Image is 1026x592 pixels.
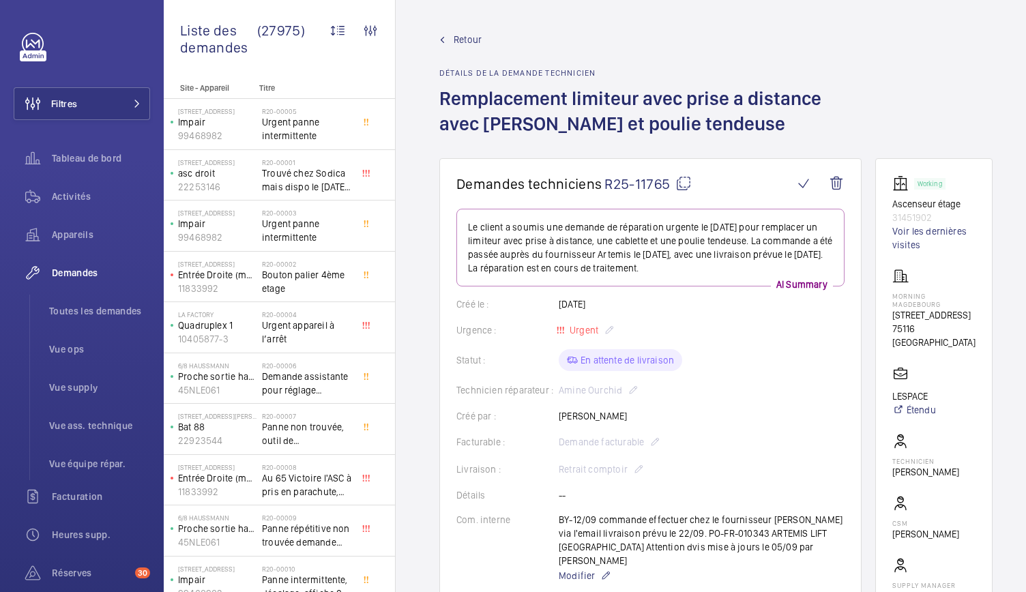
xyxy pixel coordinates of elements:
[52,266,150,280] span: Demandes
[178,332,256,346] p: 10405877-3
[918,181,942,186] p: Working
[892,581,976,589] p: Supply manager
[892,197,976,211] p: Ascenseur étage
[604,175,692,192] span: R25-11765
[178,115,256,129] p: Impair
[49,457,150,471] span: Vue équipe répar.
[892,224,976,252] a: Voir les dernières visites
[178,463,256,471] p: [STREET_ADDRESS]
[52,190,150,203] span: Activités
[52,528,150,542] span: Heures supp.
[771,278,833,291] p: AI Summary
[180,22,257,56] span: Liste des demandes
[262,420,352,447] span: Panne non trouvée, outil de déverouillouge impératif pour le diagnostic
[262,565,352,573] h2: R20-00010
[52,228,150,241] span: Appareils
[178,434,256,447] p: 22923544
[52,151,150,165] span: Tableau de bord
[178,514,256,522] p: 6/8 Haussmann
[468,220,833,275] p: Le client a soumis une demande de réparation urgente le [DATE] pour remplacer un limiteur avec pr...
[135,567,150,578] span: 30
[178,282,256,295] p: 11833992
[454,33,482,46] span: Retour
[178,209,256,217] p: [STREET_ADDRESS]
[262,107,352,115] h2: R20-00005
[892,465,959,479] p: [PERSON_NAME]
[262,522,352,549] span: Panne répétitive non trouvée demande assistance expert technique
[262,115,352,143] span: Urgent panne intermittente
[178,260,256,268] p: [STREET_ADDRESS]
[892,527,959,541] p: [PERSON_NAME]
[178,573,256,587] p: Impair
[178,129,256,143] p: 99468982
[178,217,256,231] p: Impair
[178,522,256,535] p: Proche sortie hall Pelletier
[892,403,936,417] a: Étendu
[259,83,349,93] p: Titre
[262,514,352,522] h2: R20-00009
[178,471,256,485] p: Entrée Droite (monte-charge)
[262,310,352,319] h2: R20-00004
[262,217,352,244] span: Urgent panne intermittente
[892,519,959,527] p: CSM
[262,158,352,166] h2: R20-00001
[164,83,254,93] p: Site - Appareil
[178,370,256,383] p: Proche sortie hall Pelletier
[49,419,150,432] span: Vue ass. technique
[262,209,352,217] h2: R20-00003
[178,180,256,194] p: 22253146
[178,166,256,180] p: asc droit
[178,361,256,370] p: 6/8 Haussmann
[262,412,352,420] h2: R20-00007
[262,319,352,346] span: Urgent appareil à l’arrêt
[892,457,959,465] p: Technicien
[49,304,150,318] span: Toutes les demandes
[262,361,352,370] h2: R20-00006
[178,485,256,499] p: 11833992
[51,97,77,110] span: Filtres
[892,308,976,322] p: [STREET_ADDRESS]
[892,292,976,308] p: Morning Magdebourg
[178,268,256,282] p: Entrée Droite (monte-charge)
[178,319,256,332] p: Quadruplex 1
[52,566,130,580] span: Réserves
[178,310,256,319] p: La Factory
[178,420,256,434] p: Bat 88
[892,175,914,192] img: elevator.svg
[892,211,976,224] p: 31451902
[262,268,352,295] span: Bouton palier 4ème etage
[178,107,256,115] p: [STREET_ADDRESS]
[178,535,256,549] p: 45NLE061
[178,412,256,420] p: [STREET_ADDRESS][PERSON_NAME]
[49,381,150,394] span: Vue supply
[178,565,256,573] p: [STREET_ADDRESS]
[439,68,868,78] h2: Détails de la demande technicien
[262,260,352,268] h2: R20-00002
[262,370,352,397] span: Demande assistante pour réglage d'opérateurs porte cabine double accès
[178,231,256,244] p: 99468982
[456,175,602,192] span: Demandes techniciens
[178,383,256,397] p: 45NLE061
[262,166,352,194] span: Trouvé chez Sodica mais dispo le [DATE] [URL][DOMAIN_NAME]
[559,569,595,582] span: Modifier
[262,471,352,499] span: Au 65 Victoire l'ASC à pris en parachute, toutes les sécu coupé, il est au 3 ème, asc sans machin...
[178,158,256,166] p: [STREET_ADDRESS]
[262,463,352,471] h2: R20-00008
[49,342,150,356] span: Vue ops
[439,86,868,158] h1: Remplacement limiteur avec prise a distance avec [PERSON_NAME] et poulie tendeuse
[892,322,976,349] p: 75116 [GEOGRAPHIC_DATA]
[892,389,936,403] p: LESPACE
[14,87,150,120] button: Filtres
[52,490,150,503] span: Facturation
